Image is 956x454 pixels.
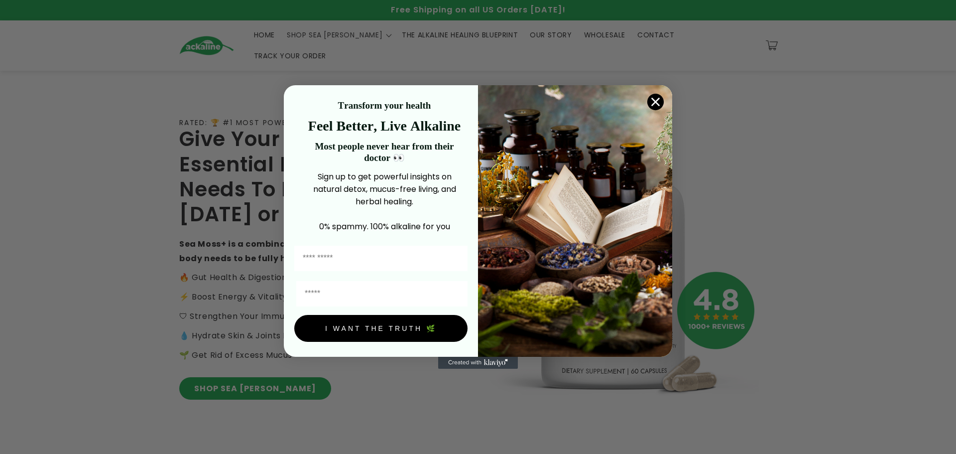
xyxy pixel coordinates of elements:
input: First Name [294,246,468,271]
img: 4a4a186a-b914-4224-87c7-990d8ecc9bca.jpeg [478,85,672,357]
strong: Feel Better, Live Alkaline [308,118,461,134]
a: Created with Klaviyo - opens in a new tab [438,357,518,369]
input: Email [296,281,468,306]
button: I WANT THE TRUTH 🌿 [294,315,468,342]
button: Close dialog [647,93,664,111]
p: Sign up to get powerful insights on natural detox, mucus-free living, and herbal healing. [301,170,468,208]
strong: Most people never hear from their doctor 👀 [315,141,454,163]
p: 0% spammy. 100% alkaline for you [301,220,468,233]
strong: Transform your health [338,100,431,111]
